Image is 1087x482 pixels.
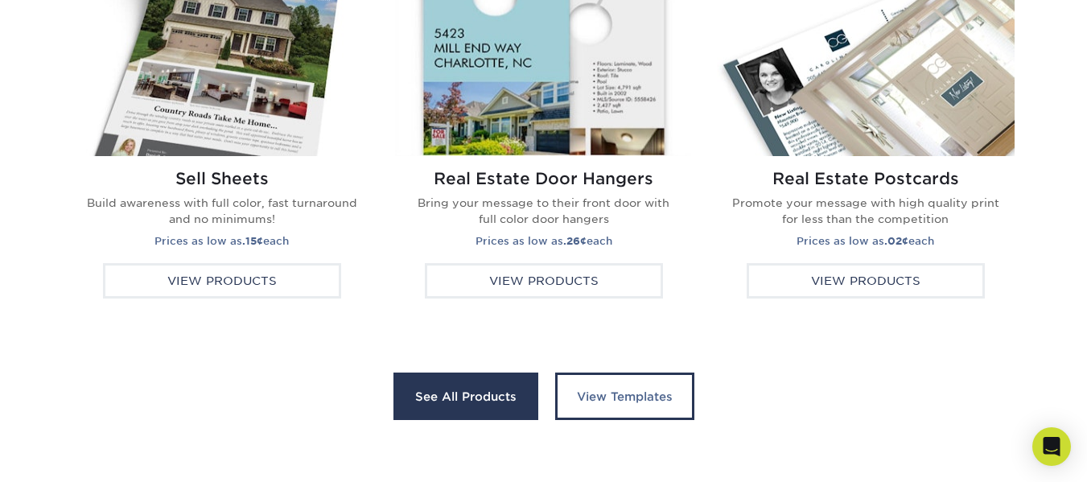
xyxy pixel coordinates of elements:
div: Open Intercom Messenger [1032,427,1071,466]
h2: Sell Sheets [86,169,358,188]
a: See All Products [393,373,538,421]
a: View Templates [555,373,694,421]
strong: .26¢ [563,235,587,247]
strong: .02¢ [884,235,908,247]
small: Prices as low as each [797,235,934,247]
small: Prices as low as each [154,235,289,247]
div: View Products [103,263,341,299]
p: Build awareness with full color, fast turnaround and no minimums! [86,195,358,228]
p: Promote your message with high quality print for less than the competition [730,195,1002,228]
div: View Products [747,263,985,299]
strong: .15¢ [242,235,263,247]
p: Bring your message to their front door with full color door hangers [408,195,680,228]
h2: Real Estate Postcards [730,169,1002,188]
h2: Real Estate Door Hangers [408,169,680,188]
small: Prices as low as each [476,235,612,247]
div: View Products [425,263,663,299]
